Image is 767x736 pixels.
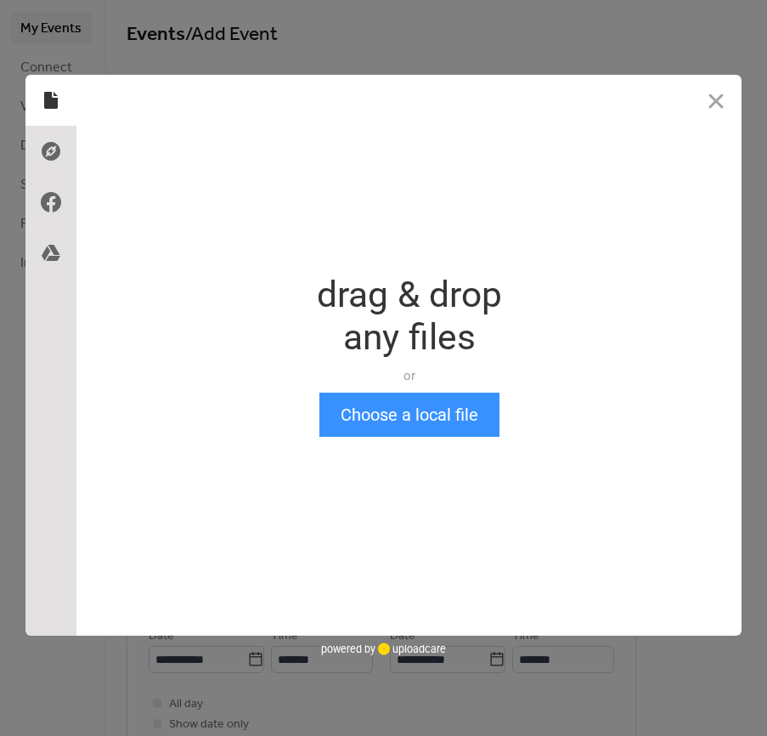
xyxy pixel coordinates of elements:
[691,75,742,126] button: Close
[25,75,76,126] div: Local Files
[375,643,446,655] a: uploadcare
[25,177,76,228] div: Facebook
[25,228,76,279] div: Google Drive
[321,636,446,661] div: powered by
[319,393,499,437] button: Choose a local file
[317,367,502,384] div: or
[317,274,502,359] div: drag & drop any files
[25,126,76,177] div: Direct Link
